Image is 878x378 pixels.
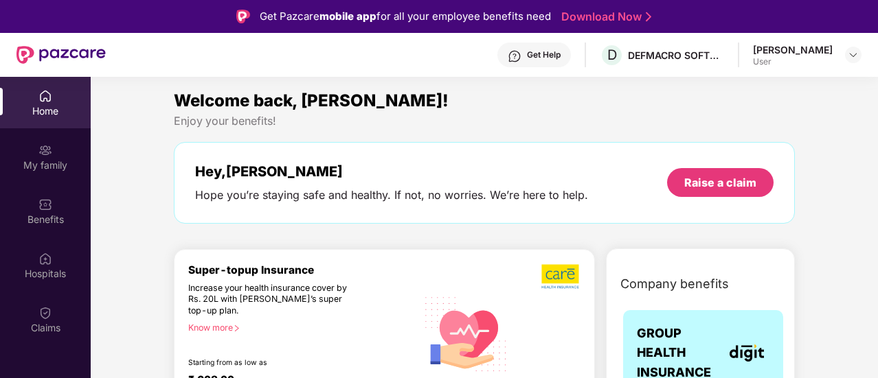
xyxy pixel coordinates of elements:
[319,10,376,23] strong: mobile app
[541,263,581,290] img: b5dec4f62d2307b9de63beb79f102df3.png
[753,43,833,56] div: [PERSON_NAME]
[188,358,359,368] div: Starting from as low as
[195,163,588,180] div: Hey, [PERSON_NAME]
[233,324,240,332] span: right
[16,46,106,64] img: New Pazcare Logo
[508,49,521,63] img: svg+xml;base64,PHN2ZyBpZD0iSGVscC0zMngzMiIgeG1sbnM9Imh0dHA6Ly93d3cudzMub3JnLzIwMDAvc3ZnIiB3aWR0aD...
[628,49,724,62] div: DEFMACRO SOFTWARE PRIVATE LIMITED
[848,49,859,60] img: svg+xml;base64,PHN2ZyBpZD0iRHJvcGRvd24tMzJ4MzIiIHhtbG5zPSJodHRwOi8vd3d3LnczLm9yZy8yMDAwL3N2ZyIgd2...
[38,89,52,103] img: svg+xml;base64,PHN2ZyBpZD0iSG9tZSIgeG1sbnM9Imh0dHA6Ly93d3cudzMub3JnLzIwMDAvc3ZnIiB3aWR0aD0iMjAiIG...
[174,91,449,110] span: Welcome back, [PERSON_NAME]!
[260,8,551,25] div: Get Pazcare for all your employee benefits need
[38,198,52,211] img: svg+xml;base64,PHN2ZyBpZD0iQmVuZWZpdHMiIHhtbG5zPSJodHRwOi8vd3d3LnczLm9yZy8yMDAwL3N2ZyIgd2lkdGg9Ij...
[38,252,52,265] img: svg+xml;base64,PHN2ZyBpZD0iSG9zcGl0YWxzIiB4bWxucz0iaHR0cDovL3d3dy53My5vcmcvMjAwMC9zdmciIHdpZHRoPS...
[753,56,833,67] div: User
[684,175,756,190] div: Raise a claim
[527,49,561,60] div: Get Help
[236,10,250,23] img: Logo
[38,143,52,157] img: svg+xml;base64,PHN2ZyB3aWR0aD0iMjAiIGhlaWdodD0iMjAiIHZpZXdCb3g9IjAgMCAyMCAyMCIgZmlsbD0ibm9uZSIgeG...
[38,306,52,320] img: svg+xml;base64,PHN2ZyBpZD0iQ2xhaW0iIHhtbG5zPSJodHRwOi8vd3d3LnczLm9yZy8yMDAwL3N2ZyIgd2lkdGg9IjIwIi...
[646,10,651,24] img: Stroke
[195,188,588,202] div: Hope you’re staying safe and healthy. If not, no worries. We’re here to help.
[730,344,764,362] img: insurerLogo
[561,10,647,24] a: Download Now
[607,47,617,63] span: D
[174,114,795,128] div: Enjoy your benefits!
[620,274,729,294] span: Company benefits
[188,322,409,332] div: Know more
[188,283,358,317] div: Increase your health insurance cover by Rs. 20L with [PERSON_NAME]’s super top-up plan.
[188,263,417,276] div: Super-topup Insurance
